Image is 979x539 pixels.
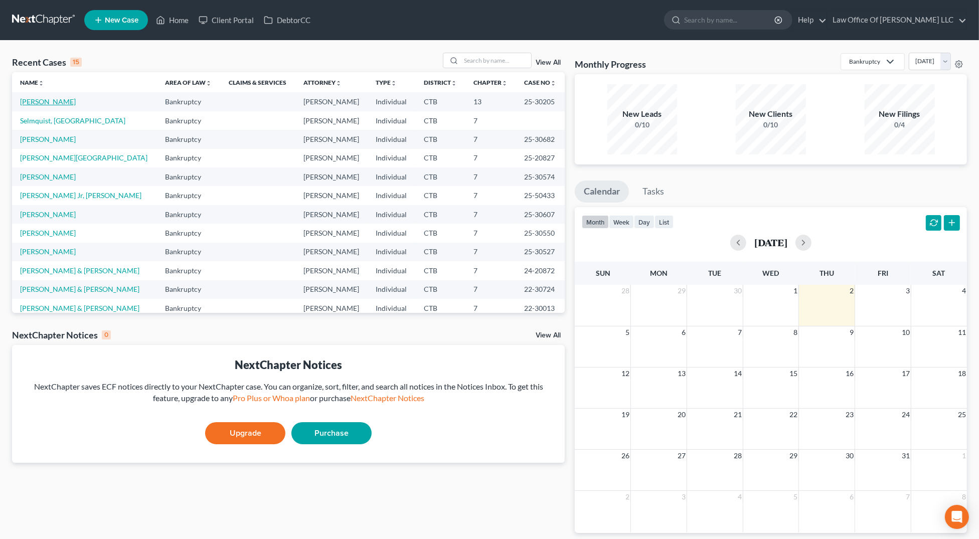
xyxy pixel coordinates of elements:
[763,269,779,277] span: Wed
[792,491,798,503] span: 5
[516,261,565,280] td: 24-20872
[733,450,743,462] span: 28
[516,149,565,167] td: 25-20827
[788,409,798,421] span: 22
[736,120,806,130] div: 0/10
[157,111,221,130] td: Bankruptcy
[865,108,935,120] div: New Filings
[465,92,516,111] td: 13
[828,11,966,29] a: Law Office Of [PERSON_NAME] LLC
[650,269,668,277] span: Mon
[465,149,516,167] td: 7
[368,130,416,148] td: Individual
[416,111,465,130] td: CTB
[933,269,945,277] span: Sat
[20,304,139,312] a: [PERSON_NAME] & [PERSON_NAME]
[157,130,221,148] td: Bankruptcy
[624,326,630,338] span: 5
[20,153,147,162] a: [PERSON_NAME][GEOGRAPHIC_DATA]
[677,285,687,297] span: 29
[516,224,565,242] td: 25-30550
[849,326,855,338] span: 9
[681,326,687,338] span: 6
[416,130,465,148] td: CTB
[677,368,687,380] span: 13
[157,92,221,111] td: Bankruptcy
[620,409,630,421] span: 19
[206,80,212,86] i: unfold_more
[516,92,565,111] td: 25-30205
[105,17,138,24] span: New Case
[295,111,368,130] td: [PERSON_NAME]
[901,326,911,338] span: 10
[233,393,310,403] a: Pro Plus or Whoa plan
[957,409,967,421] span: 25
[391,80,397,86] i: unfold_more
[295,149,368,167] td: [PERSON_NAME]
[901,368,911,380] span: 17
[681,491,687,503] span: 3
[368,243,416,261] td: Individual
[845,450,855,462] span: 30
[708,269,721,277] span: Tue
[607,120,678,130] div: 0/10
[20,116,125,125] a: Selmquist, [GEOGRAPHIC_DATA]
[20,285,139,293] a: [PERSON_NAME] & [PERSON_NAME]
[295,299,368,317] td: [PERSON_NAME]
[845,368,855,380] span: 16
[733,285,743,297] span: 30
[20,172,76,181] a: [PERSON_NAME]
[620,368,630,380] span: 12
[295,92,368,111] td: [PERSON_NAME]
[465,130,516,148] td: 7
[194,11,259,29] a: Client Portal
[295,280,368,299] td: [PERSON_NAME]
[465,299,516,317] td: 7
[905,491,911,503] span: 7
[733,368,743,380] span: 14
[620,450,630,462] span: 26
[20,97,76,106] a: [PERSON_NAME]
[620,285,630,297] span: 28
[157,167,221,186] td: Bankruptcy
[157,149,221,167] td: Bankruptcy
[20,357,557,373] div: NextChapter Notices
[368,167,416,186] td: Individual
[737,326,743,338] span: 7
[20,381,557,404] div: NextChapter saves ECF notices directly to your NextChapter case. You can organize, sort, filter, ...
[157,299,221,317] td: Bankruptcy
[957,368,967,380] span: 18
[295,224,368,242] td: [PERSON_NAME]
[368,280,416,299] td: Individual
[368,261,416,280] td: Individual
[465,224,516,242] td: 7
[516,299,565,317] td: 22-30013
[368,224,416,242] td: Individual
[473,79,508,86] a: Chapterunfold_more
[502,80,508,86] i: unfold_more
[901,409,911,421] span: 24
[465,111,516,130] td: 7
[516,186,565,205] td: 25-50433
[259,11,315,29] a: DebtorCC
[295,167,368,186] td: [PERSON_NAME]
[416,243,465,261] td: CTB
[655,215,674,229] button: list
[151,11,194,29] a: Home
[157,261,221,280] td: Bankruptcy
[516,243,565,261] td: 25-30527
[633,181,673,203] a: Tasks
[416,205,465,224] td: CTB
[368,92,416,111] td: Individual
[575,181,629,203] a: Calendar
[516,167,565,186] td: 25-30574
[536,59,561,66] a: View All
[465,186,516,205] td: 7
[516,205,565,224] td: 25-30607
[205,422,285,444] a: Upgrade
[536,332,561,339] a: View All
[295,243,368,261] td: [PERSON_NAME]
[792,326,798,338] span: 8
[901,450,911,462] span: 31
[465,261,516,280] td: 7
